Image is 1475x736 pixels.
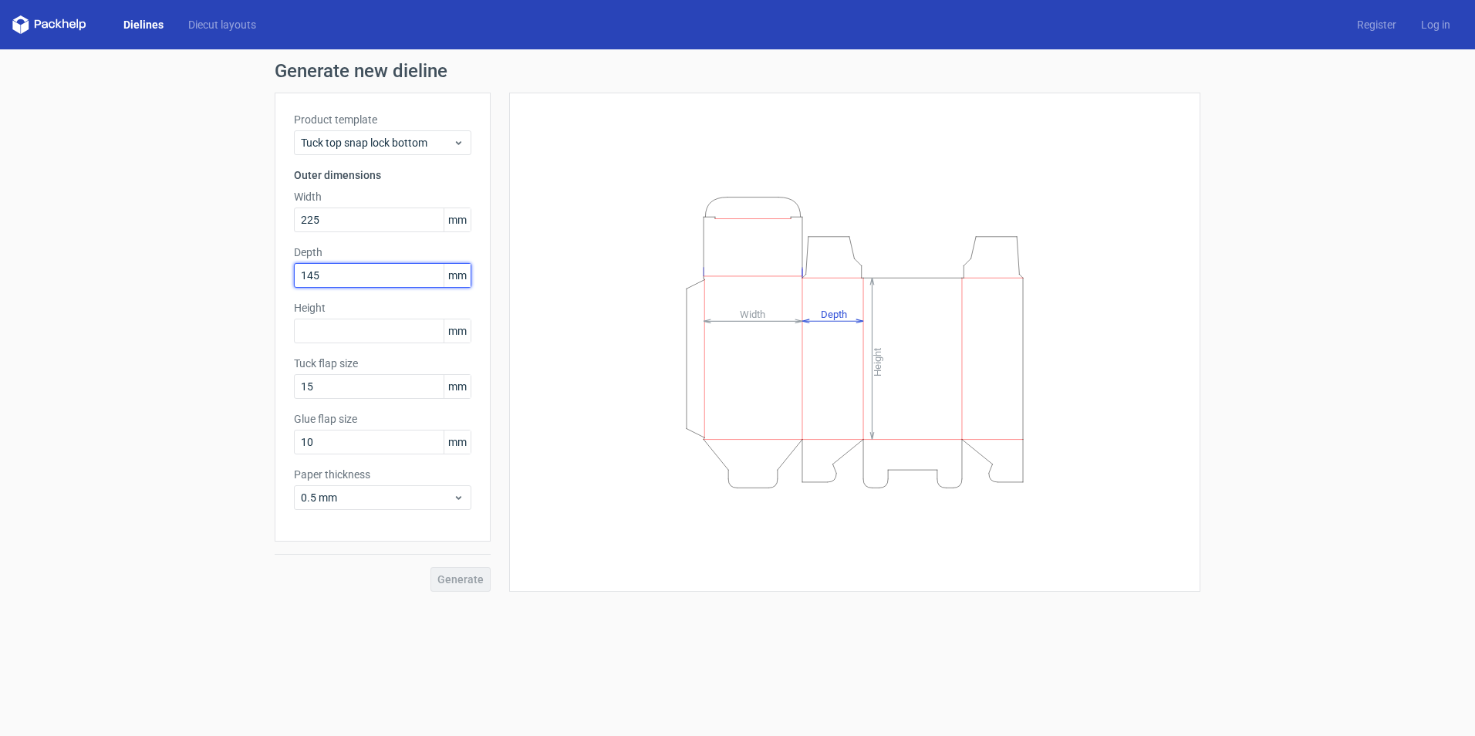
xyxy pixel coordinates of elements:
[1409,17,1463,32] a: Log in
[294,467,471,482] label: Paper thickness
[740,308,765,319] tspan: Width
[872,347,883,376] tspan: Height
[444,208,471,231] span: mm
[444,375,471,398] span: mm
[294,167,471,183] h3: Outer dimensions
[444,264,471,287] span: mm
[301,135,453,150] span: Tuck top snap lock bottom
[294,300,471,316] label: Height
[294,245,471,260] label: Depth
[444,430,471,454] span: mm
[301,490,453,505] span: 0.5 mm
[176,17,268,32] a: Diecut layouts
[444,319,471,343] span: mm
[294,189,471,204] label: Width
[821,308,847,319] tspan: Depth
[294,356,471,371] label: Tuck flap size
[294,112,471,127] label: Product template
[275,62,1200,80] h1: Generate new dieline
[1345,17,1409,32] a: Register
[294,411,471,427] label: Glue flap size
[111,17,176,32] a: Dielines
